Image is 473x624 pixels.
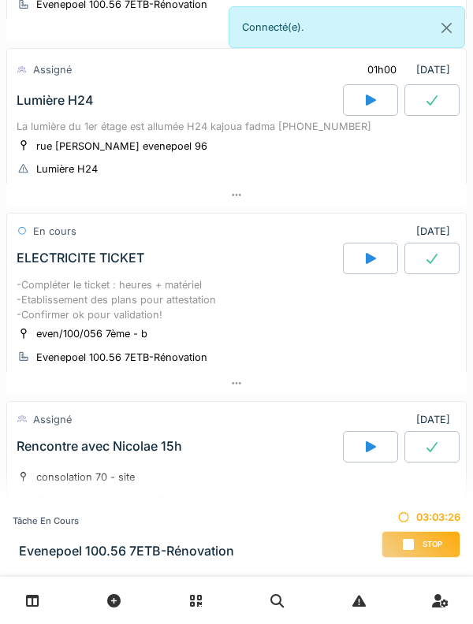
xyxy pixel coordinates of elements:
[17,251,144,266] div: ELECTRICITE TICKET
[423,539,442,550] span: Stop
[229,6,465,48] div: Connecté(e).
[19,544,234,559] h3: Evenepoel 100.56 7ETB-Rénovation
[429,7,464,49] button: Close
[36,350,207,365] div: Evenepoel 100.56 7ETB-Rénovation
[367,62,397,77] div: 01h00
[33,62,72,77] div: Assigné
[17,277,456,323] div: -Compléter le ticket : heures + matériel -Etablissement des plans pour attestation -Confirmer ok ...
[17,439,182,454] div: Rencontre avec Nicolae 15h
[36,326,147,341] div: even/100/056 7ème - b
[17,93,94,108] div: Lumière H24
[13,514,234,528] div: Tâche en cours
[36,470,135,485] div: consolation 70 - site
[416,412,456,427] div: [DATE]
[36,162,98,176] div: Lumière H24
[33,224,76,239] div: En cours
[36,492,169,507] div: Rencontre avec Nicolae 15h
[416,224,456,239] div: [DATE]
[33,412,72,427] div: Assigné
[382,510,460,525] div: 03:03:26
[17,119,456,134] div: La lumière du 1er étage est allumée H24 kajoua fadma [PHONE_NUMBER]
[36,139,207,154] div: rue [PERSON_NAME] evenepoel 96
[354,55,456,84] div: [DATE]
